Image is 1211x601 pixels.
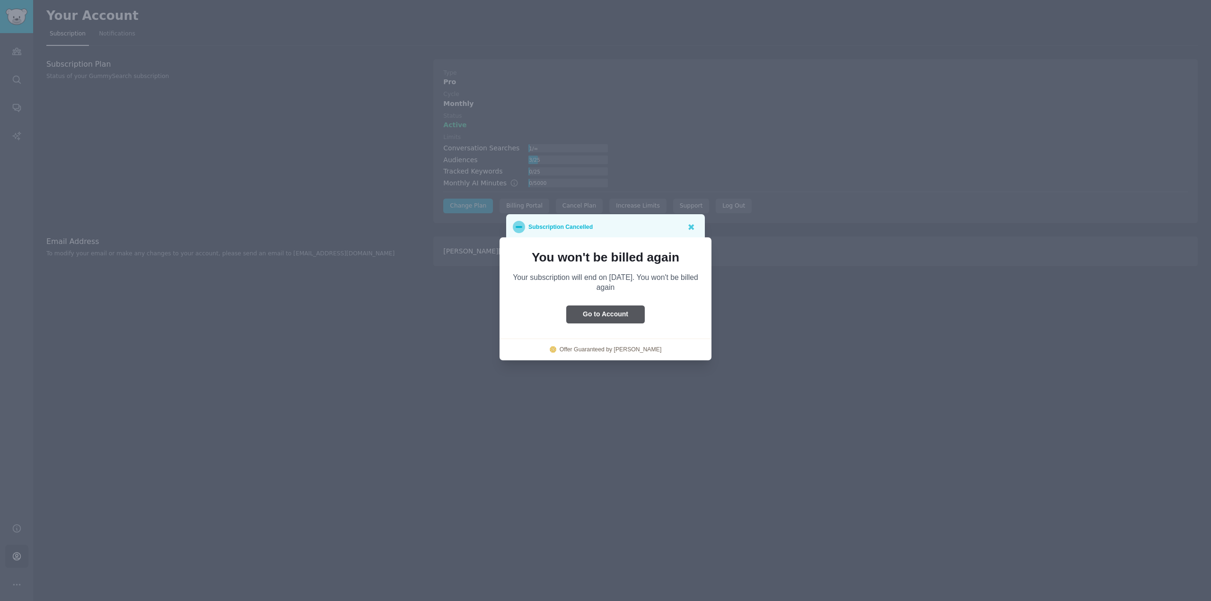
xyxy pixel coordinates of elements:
[513,251,698,264] p: You won't be billed again
[550,346,556,353] img: logo
[528,221,593,233] p: Subscription Cancelled
[513,272,698,292] p: Your subscription will end on [DATE]. You won't be billed again
[560,346,662,354] a: Offer Guaranteed by [PERSON_NAME]
[566,305,645,324] button: Go to Account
